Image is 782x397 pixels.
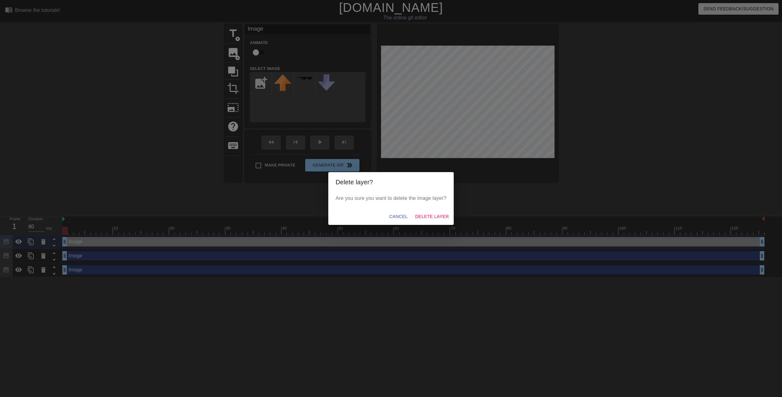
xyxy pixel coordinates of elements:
[336,177,447,187] h2: Delete layer?
[413,211,451,222] button: Delete Layer
[336,195,447,202] p: Are you sure you want to delete the image layer?
[415,213,449,221] span: Delete Layer
[389,213,408,221] span: Cancel
[387,211,410,222] button: Cancel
